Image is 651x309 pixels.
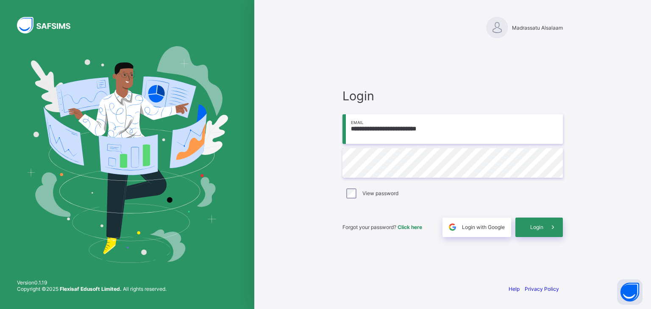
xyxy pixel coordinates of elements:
button: Open asap [617,279,643,305]
a: Help [509,286,520,292]
span: Copyright © 2025 All rights reserved. [17,286,167,292]
img: SAFSIMS Logo [17,17,81,33]
strong: Flexisaf Edusoft Limited. [60,286,122,292]
a: Privacy Policy [525,286,559,292]
span: Madrassatu Alsalaam [512,25,563,31]
a: Click here [398,224,422,230]
span: Login with Google [462,224,505,230]
span: Version 0.1.19 [17,279,167,286]
img: Hero Image [26,46,228,263]
span: Login [342,88,563,103]
span: Forgot your password? [342,224,422,230]
img: google.396cfc9801f0270233282035f929180a.svg [448,222,457,232]
span: Login [530,224,543,230]
label: View password [362,190,398,196]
